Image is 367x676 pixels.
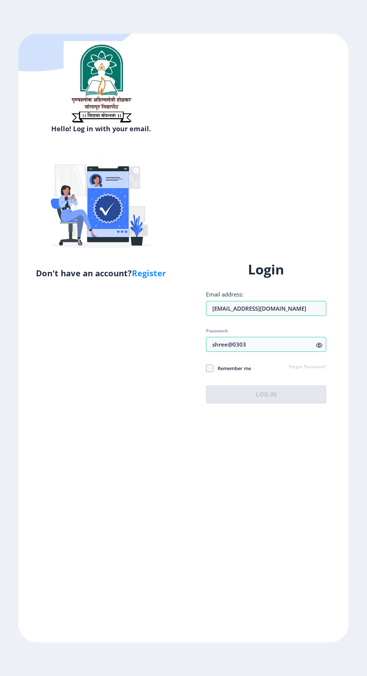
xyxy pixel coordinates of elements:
h1: Login [206,261,326,279]
img: Verified-rafiki.svg [36,136,167,267]
h5: Don't have an account? [24,267,178,279]
img: sulogo.png [64,41,139,126]
input: Email address [206,301,326,316]
a: Register [132,267,166,279]
label: Password: [206,328,228,334]
button: Log In [206,385,326,403]
a: Forgot Password? [289,364,326,371]
input: Password [206,337,326,352]
span: Remember me [213,364,251,373]
label: Email address: [206,291,243,298]
h6: Hello! Log in with your email. [24,124,178,133]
